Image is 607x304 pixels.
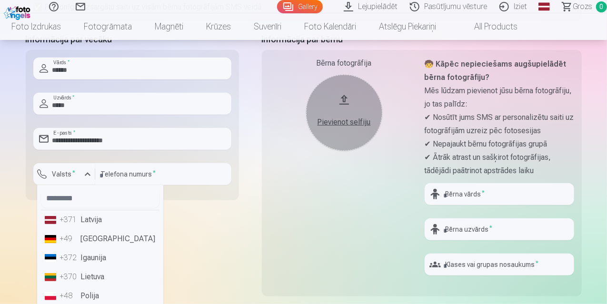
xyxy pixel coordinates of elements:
div: +49 [60,233,79,245]
li: [GEOGRAPHIC_DATA] [41,229,159,248]
p: ✔ Ātrāk atrast un sašķirot fotogrāfijas, tādējādi paātrinot apstrādes laiku [425,151,574,177]
div: +48 [60,290,79,302]
img: /fa1 [4,4,33,20]
span: 0 [596,1,607,12]
a: Suvenīri [242,13,293,40]
div: Pievienot selfiju [316,117,373,128]
strong: 🧒 Kāpēc nepieciešams augšupielādēt bērna fotogrāfiju? [425,59,567,82]
a: Atslēgu piekariņi [368,13,448,40]
button: Pievienot selfiju [306,75,382,151]
li: Igaunija [41,248,159,267]
li: Latvija [41,210,159,229]
a: Fotogrāmata [72,13,143,40]
div: +370 [60,271,79,283]
a: Magnēti [143,13,195,40]
a: All products [448,13,529,40]
span: Grozs [573,1,592,12]
p: ✔ Nosūtīt jums SMS ar personalizētu saiti uz fotogrāfijām uzreiz pēc fotosesijas [425,111,574,137]
div: +372 [60,252,79,264]
p: Mēs lūdzam pievienot jūsu bērna fotogrāfiju, jo tas palīdz: [425,84,574,111]
li: Lietuva [41,267,159,286]
p: ✔ Nepajaukt bērnu fotogrāfijas grupā [425,137,574,151]
a: Foto kalendāri [293,13,368,40]
button: Valsts* [33,163,95,185]
a: Krūzes [195,13,242,40]
div: +371 [60,214,79,226]
div: Bērna fotogrāfija [269,58,419,69]
label: Valsts [49,169,80,179]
